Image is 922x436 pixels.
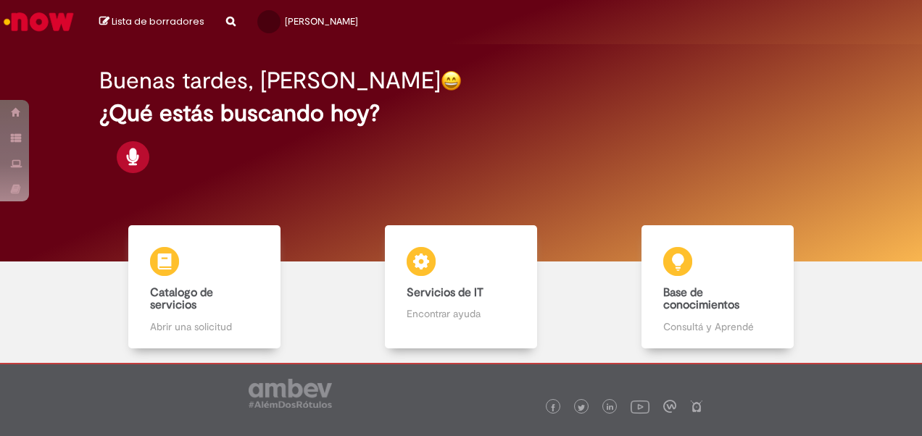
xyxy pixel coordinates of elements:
a: Lista de borradores [99,15,204,29]
img: logo_footer_naosei.png [690,400,703,413]
img: ServiceNow [1,7,76,36]
p: Consultá y Aprendé [663,319,773,334]
a: Base de conocimientos Consultá y Aprendé [589,225,846,348]
img: logo_footer_linkedin.png [607,403,614,412]
img: logo_footer_twitter.png [578,404,585,411]
img: logo_footer_workplace.png [663,400,676,413]
img: logo_footer_facebook.png [549,404,557,411]
img: happy-face.png [441,70,462,91]
p: Encontrar ayuda [407,306,516,321]
h2: Buenas tardes, [PERSON_NAME] [99,68,441,93]
a: Servicios de IT Encontrar ayuda [333,225,589,348]
span: [PERSON_NAME] [285,15,358,28]
img: logo_footer_youtube.png [631,397,649,416]
h2: ¿Qué estás buscando hoy? [99,101,823,126]
b: Base de conocimientos [663,285,739,313]
span: Lista de borradores [112,14,204,28]
img: logo_footer_ambev_rotulo_gray.png [249,379,332,408]
b: Servicios de IT [407,285,483,300]
p: Abrir una solicitud [150,319,259,334]
a: Catalogo de servicios Abrir una solicitud [76,225,333,348]
b: Catalogo de servicios [150,285,213,313]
